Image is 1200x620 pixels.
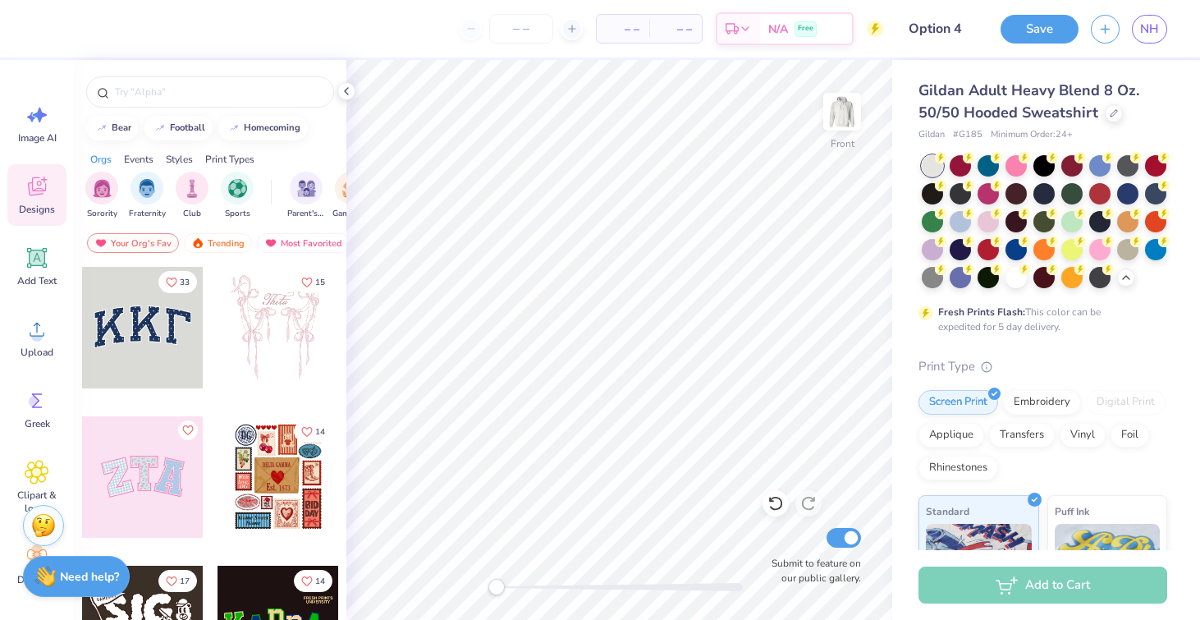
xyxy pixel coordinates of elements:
[183,208,201,220] span: Club
[1060,423,1106,448] div: Vinyl
[895,12,976,45] input: Untitled Design
[129,208,166,220] span: Fraternity
[153,123,167,133] img: trend_line.gif
[180,577,190,586] span: 17
[85,172,118,220] button: filter button
[191,237,204,249] img: trending.gif
[60,569,119,585] strong: Need help?
[991,128,1073,142] span: Minimum Order: 24 +
[1132,15,1167,44] a: NH
[918,80,1139,122] span: Gildan Adult Heavy Blend 8 Oz. 50/50 Hooded Sweatshirt
[205,152,254,167] div: Print Types
[184,233,252,253] div: Trending
[124,152,153,167] div: Events
[332,172,370,220] button: filter button
[1140,20,1159,39] span: NH
[10,489,64,515] span: Clipart & logos
[294,420,332,443] button: Like
[17,573,57,586] span: Decorate
[659,21,692,38] span: – –
[90,152,112,167] div: Orgs
[87,233,179,253] div: Your Org's Fav
[21,346,53,359] span: Upload
[938,305,1140,334] div: This color can be expedited for 5 day delivery.
[1086,390,1166,415] div: Digital Print
[294,271,332,293] button: Like
[926,524,1032,606] img: Standard
[1055,524,1161,606] img: Puff Ink
[228,179,247,198] img: Sports Image
[170,123,205,132] div: football
[918,390,998,415] div: Screen Print
[342,179,361,198] img: Game Day Image
[93,179,112,198] img: Sorority Image
[85,172,118,220] div: filter for Sorority
[176,172,208,220] button: filter button
[17,274,57,287] span: Add Text
[315,278,325,287] span: 15
[1003,390,1081,415] div: Embroidery
[287,172,325,220] button: filter button
[953,128,982,142] span: # G185
[176,172,208,220] div: filter for Club
[918,423,984,448] div: Applique
[287,208,325,220] span: Parent's Weekend
[113,84,323,100] input: Try "Alpha"
[264,237,277,249] img: most_fav.gif
[1111,423,1149,448] div: Foil
[87,208,117,220] span: Sorority
[25,417,50,430] span: Greek
[94,237,108,249] img: most_fav.gif
[918,456,998,480] div: Rhinestones
[918,128,945,142] span: Gildan
[158,271,197,293] button: Like
[489,14,553,44] input: – –
[763,556,861,586] label: Submit to feature on our public gallery.
[18,131,57,145] span: Image AI
[19,203,55,216] span: Designs
[315,428,325,436] span: 14
[315,577,325,586] span: 14
[227,123,240,133] img: trend_line.gif
[297,179,316,198] img: Parent's Weekend Image
[244,123,300,132] div: homecoming
[257,233,350,253] div: Most Favorited
[294,570,332,592] button: Like
[183,179,201,198] img: Club Image
[158,570,197,592] button: Like
[138,179,156,198] img: Fraternity Image
[287,172,325,220] div: filter for Parent's Weekend
[1055,503,1089,520] span: Puff Ink
[166,152,193,167] div: Styles
[938,305,1025,319] strong: Fresh Prints Flash:
[95,123,108,133] img: trend_line.gif
[221,172,254,220] div: filter for Sports
[225,208,250,220] span: Sports
[129,172,166,220] div: filter for Fraternity
[989,423,1055,448] div: Transfers
[180,278,190,287] span: 33
[926,503,969,520] span: Standard
[144,116,213,140] button: football
[831,136,854,151] div: Front
[1001,15,1079,44] button: Save
[178,420,198,440] button: Like
[221,172,254,220] button: filter button
[218,116,308,140] button: homecoming
[607,21,639,38] span: – –
[332,172,370,220] div: filter for Game Day
[826,95,859,128] img: Front
[798,23,813,34] span: Free
[768,21,788,38] span: N/A
[332,208,370,220] span: Game Day
[129,172,166,220] button: filter button
[112,123,131,132] div: bear
[488,579,505,595] div: Accessibility label
[918,357,1167,376] div: Print Type
[86,116,139,140] button: bear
